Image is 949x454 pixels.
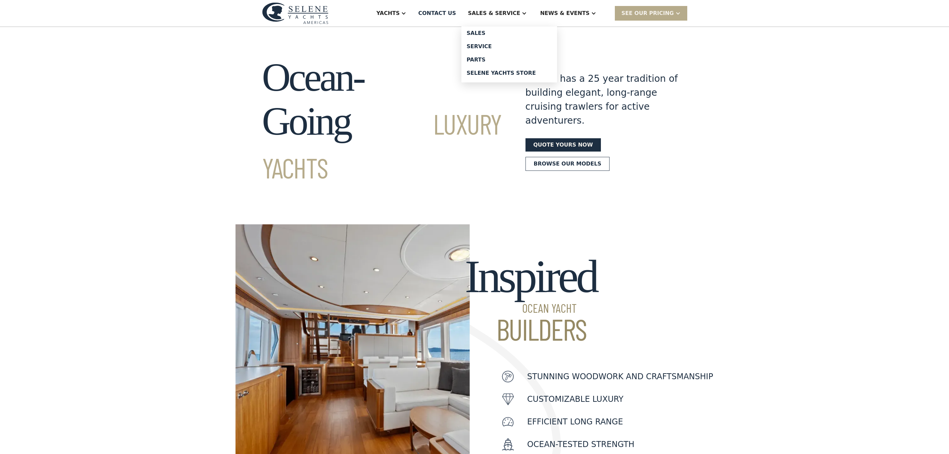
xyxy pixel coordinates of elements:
a: Service [461,40,557,53]
div: SEE Our Pricing [621,9,674,17]
div: Sales & Service [468,9,520,17]
a: Selene Yachts Store [461,66,557,80]
p: Stunning woodwork and craftsmanship [527,371,713,383]
p: customizable luxury [527,393,623,405]
nav: Sales & Service [461,27,557,82]
img: logo [262,2,329,24]
span: Builders [465,314,597,344]
a: Parts [461,53,557,66]
span: Ocean Yacht [465,302,597,314]
div: News & EVENTS [540,9,590,17]
p: Ocean-Tested Strength [527,438,634,450]
img: icon [502,393,514,405]
p: Efficient Long Range [527,416,623,428]
div: Parts [467,57,552,62]
div: Selene has a 25 year tradition of building elegant, long-range cruising trawlers for active adven... [525,72,678,128]
h1: Ocean-Going [262,56,502,187]
div: Service [467,44,552,49]
div: Sales [467,31,552,36]
div: SEE Our Pricing [615,6,687,20]
div: Yachts [376,9,400,17]
a: Sales [461,27,557,40]
a: Quote yours now [525,138,601,152]
div: Contact US [418,9,456,17]
a: Browse our models [525,157,610,171]
h2: Inspired [465,251,597,344]
span: Luxury Yachts [262,107,502,184]
div: Selene Yachts Store [467,70,552,76]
